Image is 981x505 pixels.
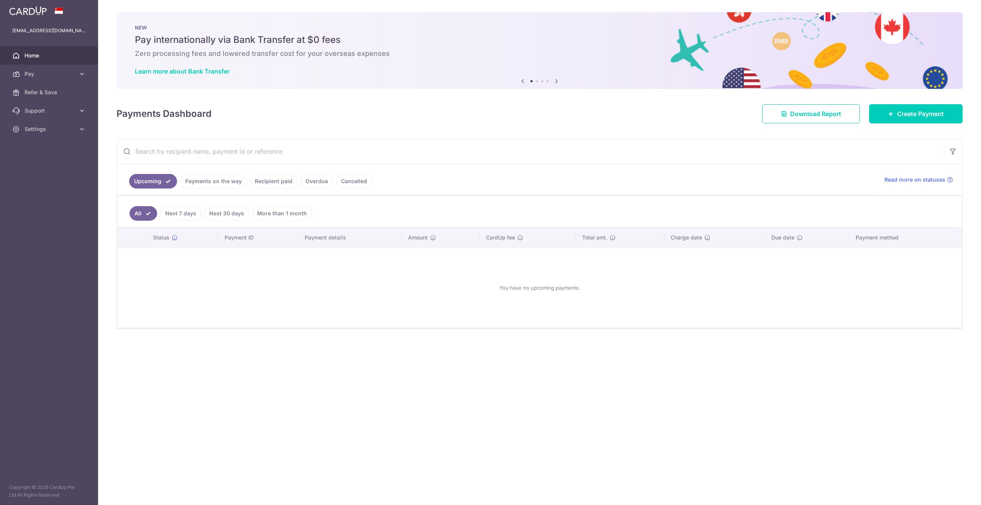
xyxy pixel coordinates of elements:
[126,254,953,321] div: You have no upcoming payments.
[25,89,75,96] span: Refer & Save
[884,176,945,184] span: Read more on statuses
[12,27,86,34] p: [EMAIL_ADDRESS][DOMAIN_NAME]
[180,174,247,189] a: Payments on the way
[117,139,944,164] input: Search by recipient name, payment id or reference
[790,109,841,118] span: Download Report
[9,6,47,15] img: CardUp
[299,228,402,248] th: Payment details
[25,52,75,59] span: Home
[762,104,860,123] a: Download Report
[25,70,75,78] span: Pay
[116,107,212,121] h4: Payments Dashboard
[25,107,75,115] span: Support
[869,104,963,123] a: Create Payment
[850,228,962,248] th: Payment method
[25,125,75,133] span: Settings
[135,25,944,31] p: NEW
[336,174,372,189] a: Cancelled
[486,234,515,241] span: CardUp fee
[897,109,944,118] span: Create Payment
[252,206,312,221] a: More than 1 month
[129,174,177,189] a: Upcoming
[771,234,794,241] span: Due date
[135,34,944,46] h5: Pay internationally via Bank Transfer at $0 fees
[135,49,944,58] h6: Zero processing fees and lowered transfer cost for your overseas expenses
[135,67,230,75] a: Learn more about Bank Transfer
[218,228,298,248] th: Payment ID
[300,174,333,189] a: Overdue
[250,174,297,189] a: Recipient paid
[160,206,201,221] a: Next 7 days
[204,206,249,221] a: Next 30 days
[116,12,963,89] img: Bank transfer banner
[408,234,428,241] span: Amount
[582,234,607,241] span: Total amt.
[671,234,702,241] span: Charge date
[884,176,953,184] a: Read more on statuses
[153,234,169,241] span: Status
[130,206,157,221] a: All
